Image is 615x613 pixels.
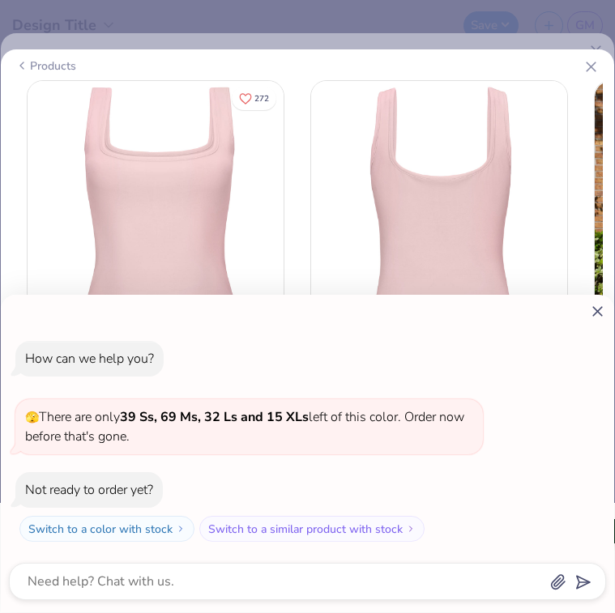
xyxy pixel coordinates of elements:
[25,481,153,499] div: Not ready to order yet?
[25,408,464,445] span: There are only left of this color. Order now before that's gone.
[25,410,39,425] span: 🫣
[199,516,425,542] button: Switch to a similar product with stock
[176,524,186,534] img: Switch to a color with stock
[120,408,309,426] strong: 39 Ss, 69 Ms, 32 Ls and 15 XLs
[19,516,194,542] button: Switch to a color with stock
[406,524,416,534] img: Switch to a similar product with stock
[25,350,154,368] div: How can we help you?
